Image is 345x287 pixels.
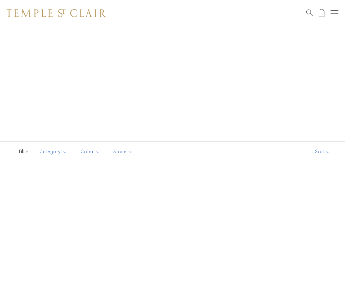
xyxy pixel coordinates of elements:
button: Color [76,144,105,159]
button: Open navigation [331,9,338,17]
a: Search [306,9,313,17]
img: Temple St. Clair [7,9,106,17]
span: Category [36,148,72,156]
span: Stone [110,148,138,156]
button: Stone [108,144,138,159]
button: Category [34,144,72,159]
a: Open Shopping Bag [319,9,325,17]
button: Show sort by [300,142,345,162]
span: Color [77,148,105,156]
